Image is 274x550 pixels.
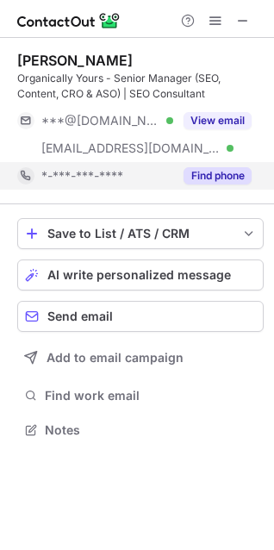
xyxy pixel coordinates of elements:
div: [PERSON_NAME] [17,52,133,69]
span: Find work email [45,388,257,403]
img: ContactOut v5.3.10 [17,10,121,31]
span: AI write personalized message [47,268,231,282]
button: Send email [17,301,264,332]
button: Notes [17,418,264,442]
button: AI write personalized message [17,259,264,291]
div: Organically Yours - Senior Manager (SEO, Content, CRO & ASO) | SEO Consultant [17,71,264,102]
button: Add to email campaign [17,342,264,373]
button: save-profile-one-click [17,218,264,249]
button: Reveal Button [184,112,252,129]
span: Add to email campaign [47,351,184,365]
span: Send email [47,309,113,323]
button: Find work email [17,384,264,408]
span: ***@[DOMAIN_NAME] [41,113,160,128]
span: [EMAIL_ADDRESS][DOMAIN_NAME] [41,141,221,156]
button: Reveal Button [184,167,252,184]
div: Save to List / ATS / CRM [47,227,234,241]
span: Notes [45,422,257,438]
